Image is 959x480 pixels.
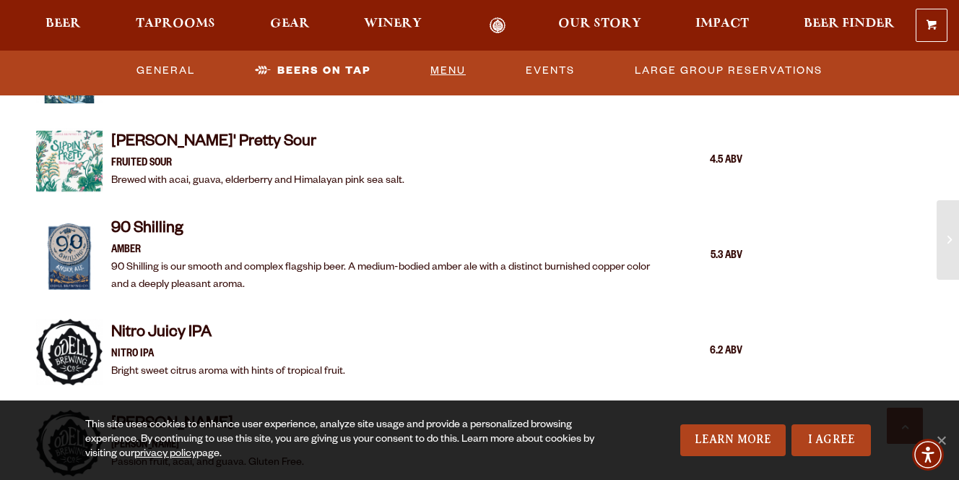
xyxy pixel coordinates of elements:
a: Beers On Tap [249,54,376,87]
span: Our Story [558,18,641,30]
a: I Agree [791,424,871,456]
a: General [131,54,201,87]
a: Our Story [549,17,651,34]
a: Impact [686,17,758,34]
p: Bright sweet citrus aroma with hints of tropical fruit. [111,364,345,381]
a: Menu [425,54,472,87]
p: Nitro IPA [111,346,345,364]
p: Brewed with acai, guava, elderberry and Himalayan pink sea salt. [111,173,404,190]
div: 5.3 ABV [670,247,742,266]
p: Amber [111,242,661,260]
div: 6.2 ABV [670,343,742,361]
h4: [PERSON_NAME]' Pretty Sour [111,132,404,155]
h4: Nitro Juicy IPA [111,323,345,346]
span: Winery [364,18,422,30]
p: Fruited Sour [111,155,404,173]
div: Accessibility Menu [912,439,944,471]
span: Gear [270,18,310,30]
img: Item Thumbnail [36,319,103,385]
a: Learn More [680,424,786,456]
img: Item Thumbnail [36,223,103,290]
a: Large Group Reservations [629,54,828,87]
h4: 90 Shilling [111,219,661,242]
a: Beer [36,17,90,34]
p: 90 Shilling is our smooth and complex flagship beer. A medium-bodied amber ale with a distinct bu... [111,260,661,294]
span: Beer [45,18,81,30]
div: 4.5 ABV [670,152,742,171]
a: privacy policy [134,449,196,460]
span: Taprooms [136,18,215,30]
a: Events [520,54,581,87]
a: Beer Finder [794,17,904,34]
a: Gear [261,17,319,34]
span: Impact [695,18,749,30]
a: Odell Home [470,17,524,34]
img: Item Thumbnail [36,128,103,194]
div: This site uses cookies to enhance user experience, analyze site usage and provide a personalized ... [85,419,617,462]
span: Beer Finder [804,18,895,30]
a: Taprooms [126,17,225,34]
a: Winery [355,17,431,34]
